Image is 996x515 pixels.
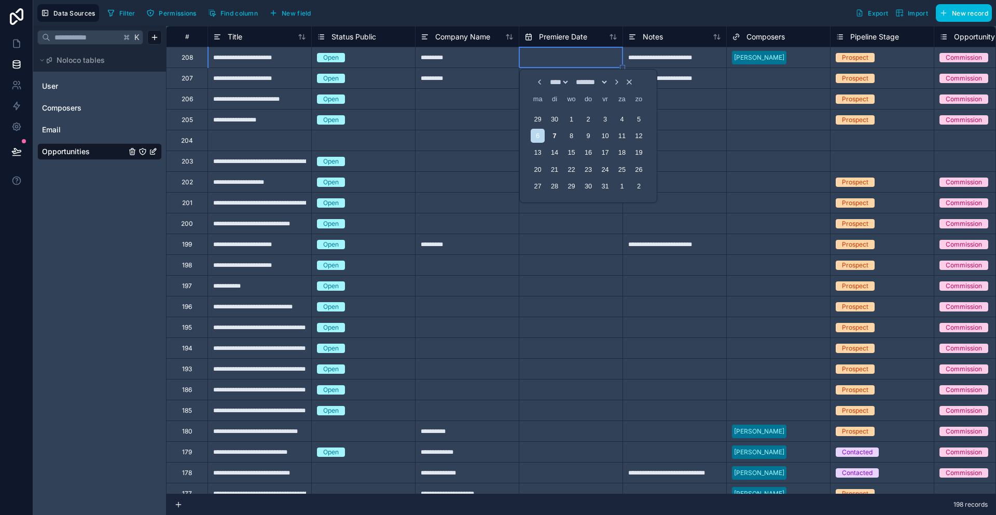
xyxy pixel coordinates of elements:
div: Open [323,178,339,187]
div: Choose vrijdag 31 oktober 2025 [598,179,612,193]
div: Prospect [842,198,868,208]
div: 207 [182,74,193,83]
div: Commission [946,53,982,62]
div: Choose dinsdag 30 september 2025 [548,112,562,126]
div: Prospect [842,261,868,270]
button: Noloco tables [37,53,156,67]
div: donderdag [581,92,595,106]
div: 197 [182,282,192,290]
div: Choose dinsdag 14 oktober 2025 [548,145,562,159]
div: Open [323,240,339,249]
div: Choose woensdag 1 oktober 2025 [564,112,578,126]
div: Choose donderdag 30 oktober 2025 [581,179,595,193]
div: woensdag [564,92,578,106]
div: Open [323,385,339,395]
div: zaterdag [615,92,629,106]
div: Commission [946,178,982,187]
span: Permissions [159,9,196,17]
div: Choose vrijdag 10 oktober 2025 [598,129,612,143]
button: Data Sources [37,4,99,22]
div: Choose maandag 27 oktober 2025 [531,179,545,193]
div: Contacted [842,448,873,457]
div: 198 [182,261,192,269]
div: dinsdag [548,92,562,106]
div: Open [323,344,339,353]
span: Find column [220,9,258,17]
span: Composers [746,32,785,42]
button: Import [892,4,932,22]
div: Prospect [842,427,868,436]
div: Choose zondag 12 oktober 2025 [632,129,646,143]
span: Filter [119,9,135,17]
div: 178 [182,469,192,477]
span: New field [282,9,311,17]
div: 204 [181,137,193,145]
div: Choose dinsdag 21 oktober 2025 [548,162,562,177]
div: Commission [946,468,982,478]
div: Choose woensdag 8 oktober 2025 [564,129,578,143]
div: Open [323,406,339,415]
span: Pipeline Stage [850,32,899,42]
div: Commission [946,261,982,270]
span: Title [228,32,242,42]
span: Export [868,9,888,17]
div: Contacted [842,468,873,478]
div: Commission [946,323,982,332]
div: Choose donderdag 23 oktober 2025 [581,162,595,177]
div: Commission [946,364,982,374]
div: Prospect [842,406,868,415]
button: Filter [103,5,139,21]
div: Email [37,121,162,138]
a: User [42,81,126,91]
div: Choose maandag 13 oktober 2025 [531,145,545,159]
div: Choose donderdag 9 oktober 2025 [581,129,595,143]
div: 202 [182,178,193,186]
button: Permissions [143,5,200,21]
span: Company Name [435,32,490,42]
div: Choose dinsdag 28 oktober 2025 [548,179,562,193]
div: Open [323,115,339,125]
div: Commission [946,302,982,311]
div: Prospect [842,281,868,291]
div: Prospect [842,344,868,353]
div: Choose vrijdag 3 oktober 2025 [598,112,612,126]
div: Commission [946,198,982,208]
span: K [133,34,141,41]
div: 180 [182,427,192,436]
div: Commission [946,240,982,249]
div: Opportunities [37,143,162,160]
div: Commission [946,427,982,436]
div: 199 [182,240,192,249]
span: Status Public [331,32,376,42]
div: Choose vrijdag 17 oktober 2025 [598,145,612,159]
div: Commission [946,281,982,291]
span: New record [952,9,988,17]
div: 196 [182,303,192,311]
div: Open [323,198,339,208]
span: Composers [42,103,81,113]
div: Commission [946,74,982,83]
span: Import [908,9,928,17]
div: [PERSON_NAME] [734,448,784,457]
div: Prospect [842,53,868,62]
div: Open [323,219,339,228]
div: Prospect [842,302,868,311]
div: [PERSON_NAME] [734,468,784,478]
div: Choose Date [526,74,651,198]
a: Composers [42,103,126,113]
span: Data Sources [53,9,95,17]
div: [PERSON_NAME] [734,489,784,498]
div: 200 [181,220,193,228]
div: Prospect [842,385,868,395]
div: vrijdag [598,92,612,106]
div: Prospect [842,489,868,498]
div: 186 [182,386,192,394]
div: Open [323,323,339,332]
div: 193 [182,365,192,373]
div: User [37,78,162,94]
div: Open [323,157,339,166]
div: Commission [946,115,982,125]
div: Choose zondag 26 oktober 2025 [632,162,646,177]
div: Choose vrijdag 24 oktober 2025 [598,162,612,177]
div: Commission [946,406,982,415]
